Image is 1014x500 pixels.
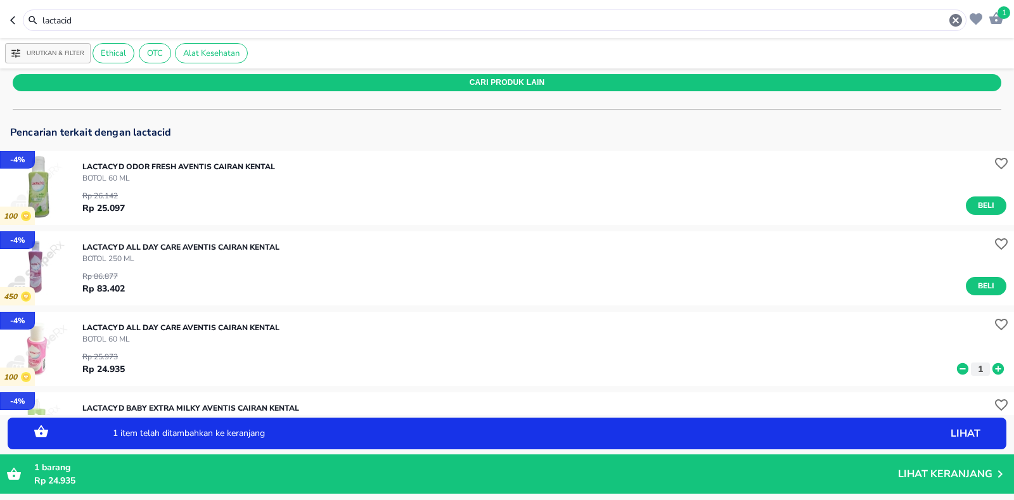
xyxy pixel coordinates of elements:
p: BOTOL 500 ML [82,414,299,425]
p: LACTACYD BABY EXTRA MILKY Aventis CAIRAN KENTAL [82,402,299,414]
button: Beli [966,196,1006,215]
div: OTC [139,43,171,63]
button: CARI PRODUK LAIN [13,74,1001,91]
span: Beli [975,199,997,212]
p: barang [34,461,898,474]
button: 1 [971,362,990,376]
span: 1 [34,461,39,473]
p: 100 [4,373,21,382]
span: Alat Kesehatan [176,48,247,59]
p: - 4 % [10,315,25,326]
div: Alat Kesehatan [175,43,248,63]
p: Rp 83.402 [82,282,125,295]
p: LACTACYD ODOR FRESH Aventis CAIRAN KENTAL [82,161,275,172]
input: Cari 4000+ produk di sini [41,14,948,27]
p: Pencarian terkait dengan lactacid [10,127,1004,138]
p: 450 [4,292,21,302]
p: Rp 24.935 [82,362,125,376]
button: 1 [985,8,1004,27]
p: LACTACYD ALL DAY CARE Aventis CAIRAN KENTAL [82,241,279,253]
button: Urutkan & Filter [5,43,91,63]
span: Rp 24.935 [34,475,75,487]
span: OTC [139,48,170,59]
p: 1 [975,362,986,376]
p: - 4 % [10,395,25,407]
p: - 4 % [10,234,25,246]
span: Ethical [93,48,134,59]
p: Rp 25.973 [82,351,125,362]
p: BOTOL 60 ML [82,333,279,345]
p: Rp 25.097 [82,202,125,215]
p: Rp 86.877 [82,271,125,282]
p: Urutkan & Filter [27,49,84,58]
p: 1 item telah ditambahkan ke keranjang [113,429,823,438]
p: 100 [4,212,21,221]
p: - 4 % [10,154,25,165]
button: Beli [966,277,1006,295]
p: LACTACYD ALL DAY CARE Aventis CAIRAN KENTAL [82,322,279,333]
p: BOTOL 60 ML [82,172,275,184]
p: Rp 26.142 [82,190,125,202]
p: BOTOL 250 ML [82,253,279,264]
span: Beli [975,279,997,293]
div: Ethical [93,43,134,63]
span: 1 [998,6,1010,19]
